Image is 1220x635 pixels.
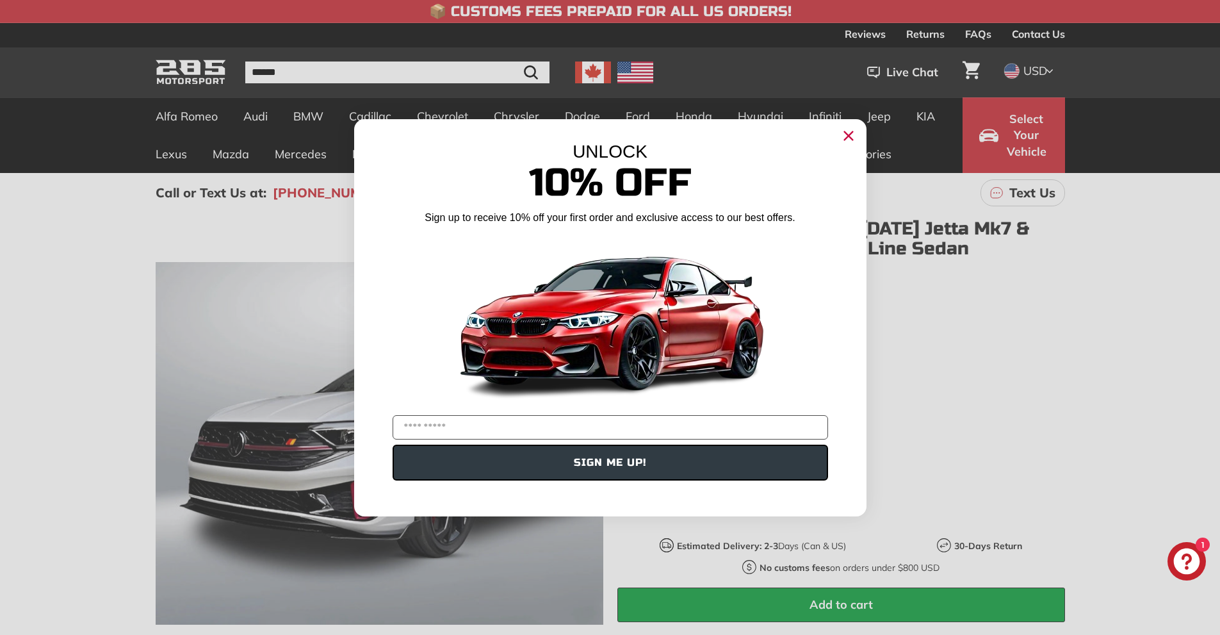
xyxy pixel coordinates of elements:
span: 10% Off [529,160,692,206]
input: YOUR EMAIL [393,415,828,440]
span: Sign up to receive 10% off your first order and exclusive access to our best offers. [425,212,795,223]
button: SIGN ME UP! [393,445,828,481]
span: UNLOCK [573,142,647,161]
inbox-online-store-chat: Shopify online store chat [1164,542,1210,584]
button: Close dialog [838,126,859,146]
img: Banner showing BMW 4 Series Body kit [450,230,770,410]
